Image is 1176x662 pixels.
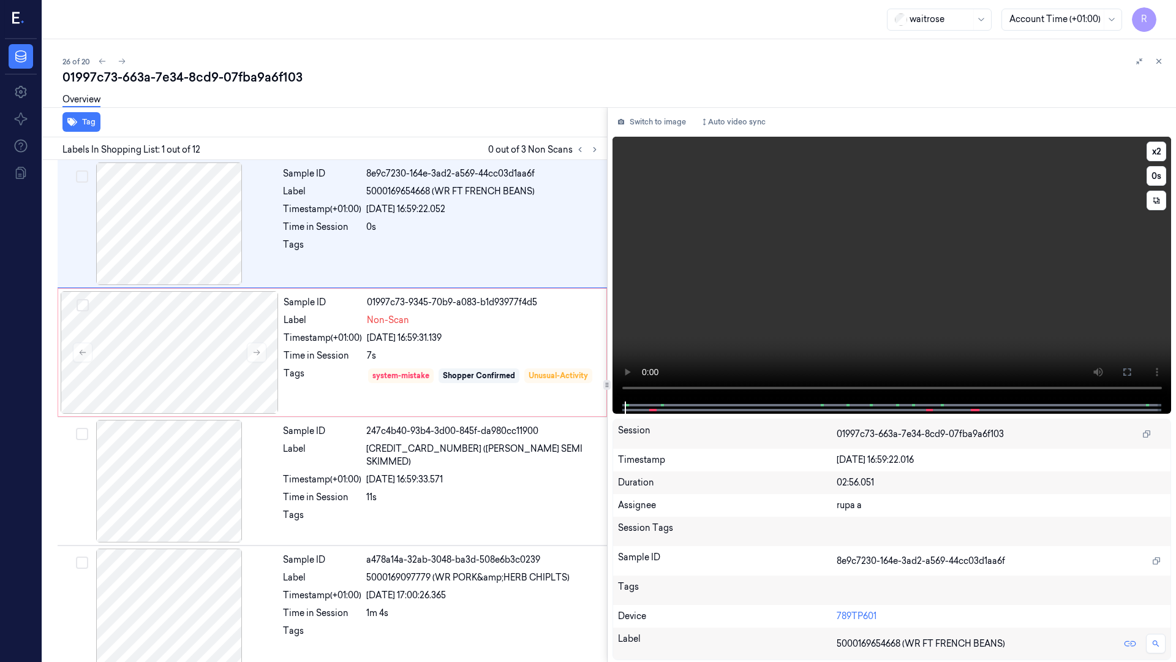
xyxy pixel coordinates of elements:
button: Auto video sync [696,112,771,132]
div: Unusual-Activity [529,370,588,381]
span: 8e9c7230-164e-3ad2-a569-44cc03d1aa6f [837,555,1005,568]
div: Tags [283,238,361,258]
div: Shopper Confirmed [443,370,515,381]
button: Switch to image [612,112,691,132]
div: 11s [366,491,600,504]
div: 02:56.051 [837,476,1166,489]
div: 7s [367,349,599,362]
div: 789TP601 [837,610,1166,623]
div: 1m 4s [366,607,600,620]
div: 0s [366,221,600,234]
a: Overview [62,93,100,107]
div: 01997c73-9345-70b9-a083-b1d93977f4d5 [367,296,599,309]
div: Label [618,633,837,655]
div: Sample ID [283,167,361,180]
div: Sample ID [618,551,837,571]
div: Timestamp (+01:00) [283,473,361,486]
div: [DATE] 16:59:33.571 [366,473,600,486]
span: Labels In Shopping List: 1 out of 12 [62,143,200,156]
button: Select row [76,428,88,440]
div: Session Tags [618,522,837,541]
span: 26 of 20 [62,56,90,67]
div: Tags [284,367,362,402]
div: 01997c73-663a-7e34-8cd9-07fba9a6f103 [62,69,1166,86]
div: Timestamp (+01:00) [284,332,362,344]
div: Label [283,443,361,468]
div: [DATE] 17:00:26.365 [366,589,600,602]
span: 5000169097779 (WR PORK&amp;HERB CHIPLTS) [366,571,570,584]
div: Device [618,610,837,623]
div: Assignee [618,499,837,512]
div: 8e9c7230-164e-3ad2-a569-44cc03d1aa6f [366,167,600,180]
div: Label [283,571,361,584]
div: [DATE] 16:59:31.139 [367,332,599,344]
div: [DATE] 16:59:22.052 [366,203,600,216]
div: 247c4b40-93b4-3d00-845f-da980cc11900 [366,425,600,438]
div: Label [284,314,362,327]
div: system-mistake [372,370,429,381]
div: Label [283,185,361,198]
div: Time in Session [283,607,361,620]
div: Timestamp (+01:00) [283,589,361,602]
div: Time in Session [283,221,361,234]
div: Time in Session [283,491,361,504]
div: Sample ID [284,296,362,309]
button: x2 [1147,142,1166,161]
button: Tag [62,112,100,132]
div: rupa a [837,499,1166,512]
button: Select row [77,299,89,311]
div: Session [618,424,837,444]
button: Select row [76,557,88,569]
span: 5000169654668 (WR FT FRENCH BEANS) [366,185,535,198]
div: Sample ID [283,425,361,438]
div: Tags [283,625,361,644]
div: Duration [618,476,837,489]
div: Timestamp [618,454,837,466]
div: Timestamp (+01:00) [283,203,361,216]
div: Sample ID [283,554,361,566]
span: Non-Scan [367,314,409,327]
button: 0s [1147,166,1166,186]
div: Tags [283,509,361,528]
div: a478a14a-32ab-3048-ba3d-508e6b3c0239 [366,554,600,566]
div: Tags [618,580,837,600]
span: 5000169654668 (WR FT FRENCH BEANS) [837,637,1005,650]
span: 01997c73-663a-7e34-8cd9-07fba9a6f103 [837,428,1004,441]
span: [CREDIT_CARD_NUMBER] ([PERSON_NAME] SEMI SKIMMED) [366,443,600,468]
span: 0 out of 3 Non Scans [488,142,602,157]
button: Select row [76,170,88,183]
button: R [1132,7,1156,32]
div: Time in Session [284,349,362,362]
div: [DATE] 16:59:22.016 [837,454,1166,466]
